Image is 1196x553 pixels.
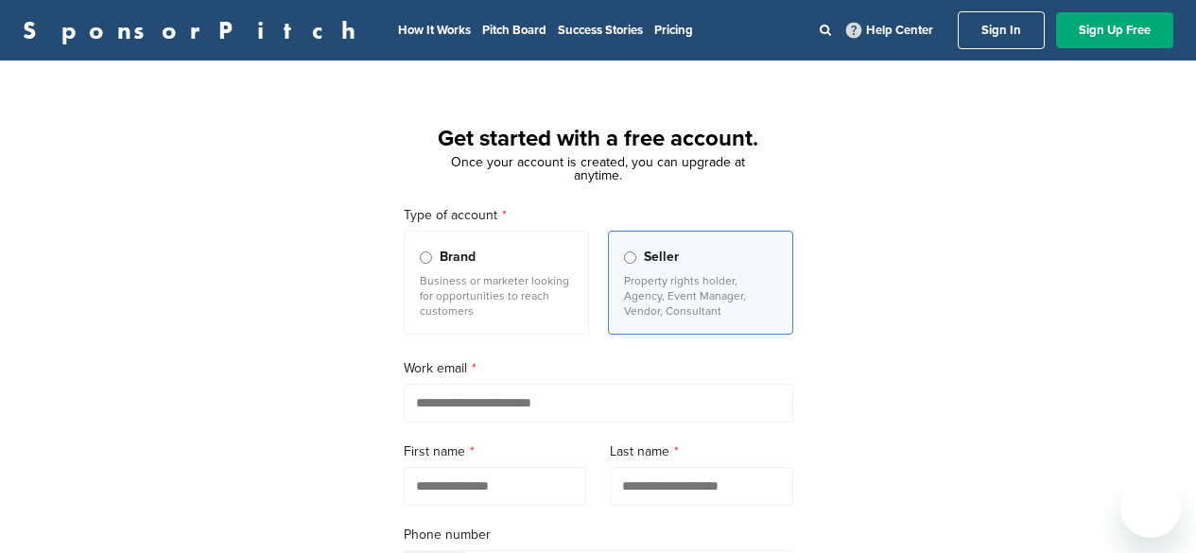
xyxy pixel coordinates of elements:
span: Once your account is created, you can upgrade at anytime. [451,154,745,183]
a: Sign Up Free [1056,12,1173,48]
p: Property rights holder, Agency, Event Manager, Vendor, Consultant [624,273,777,319]
a: How It Works [398,23,471,38]
iframe: Button to launch messaging window [1120,477,1181,538]
a: Pitch Board [482,23,546,38]
label: Work email [404,358,793,379]
label: Type of account [404,205,793,226]
a: Help Center [842,19,937,42]
p: Business or marketer looking for opportunities to reach customers [420,273,573,319]
h1: Get started with a free account. [381,122,816,156]
span: Brand [440,247,476,268]
label: First name [404,441,587,462]
a: SponsorPitch [23,18,368,43]
span: Seller [644,247,679,268]
a: Pricing [654,23,693,38]
label: Phone number [404,525,793,545]
a: Success Stories [558,23,643,38]
input: Seller Property rights holder, Agency, Event Manager, Vendor, Consultant [624,251,636,264]
input: Brand Business or marketer looking for opportunities to reach customers [420,251,432,264]
label: Last name [610,441,793,462]
a: Sign In [958,11,1045,49]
